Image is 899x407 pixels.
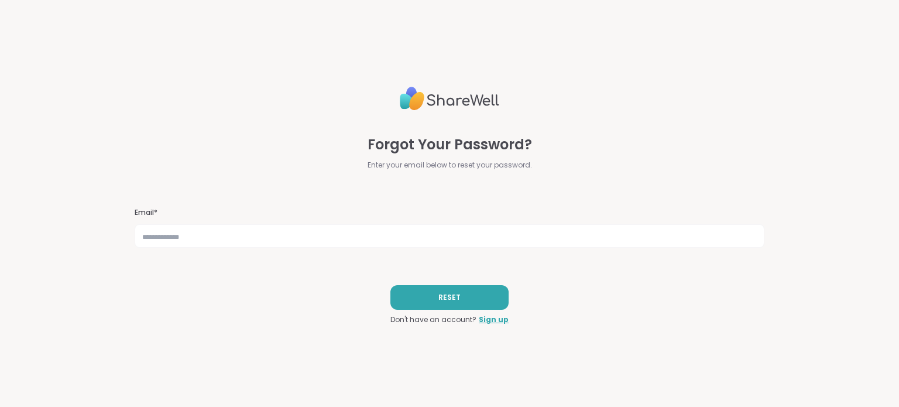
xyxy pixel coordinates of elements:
[438,292,461,303] span: RESET
[400,82,499,115] img: ShareWell Logo
[368,160,532,170] span: Enter your email below to reset your password.
[135,208,764,218] h3: Email*
[368,134,532,155] span: Forgot Your Password?
[390,314,476,325] span: Don't have an account?
[390,285,509,310] button: RESET
[479,314,509,325] a: Sign up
